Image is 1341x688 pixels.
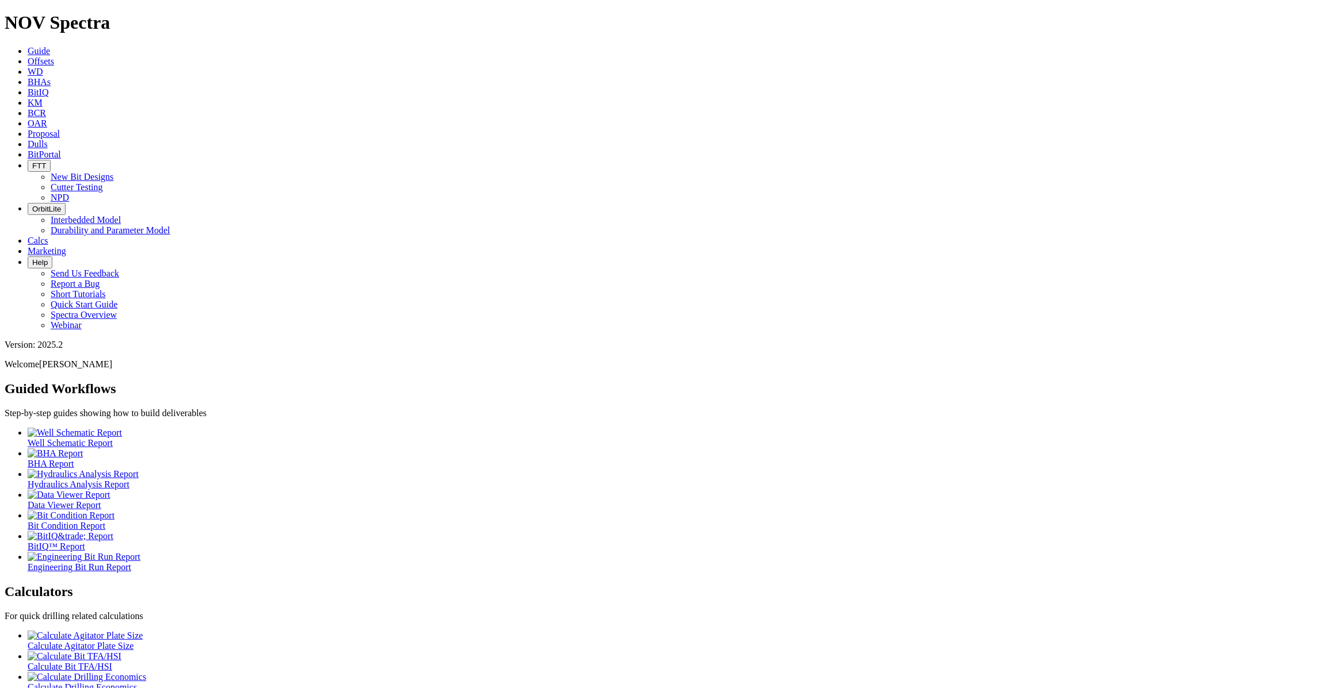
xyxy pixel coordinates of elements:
[28,521,105,531] span: Bit Condition Report
[5,359,1336,370] p: Welcome
[28,77,51,87] a: BHAs
[5,408,1336,418] p: Step-by-step guides showing how to build deliverables
[28,118,47,128] a: OAR
[28,490,1336,510] a: Data Viewer Report Data Viewer Report
[28,469,1336,489] a: Hydraulics Analysis Report Hydraulics Analysis Report
[51,172,113,182] a: New Bit Designs
[5,611,1336,621] p: For quick drilling related calculations
[28,246,66,256] a: Marketing
[28,562,131,572] span: Engineering Bit Run Report
[28,149,61,159] a: BitPortal
[28,541,85,551] span: BitIQ™ Report
[28,428,1336,448] a: Well Schematic Report Well Schematic Report
[5,584,1336,599] h2: Calculators
[28,236,48,245] a: Calcs
[28,129,60,139] a: Proposal
[28,46,50,56] a: Guide
[32,162,46,170] span: FTT
[28,672,146,682] img: Calculate Drilling Economics
[28,256,52,268] button: Help
[28,160,51,172] button: FTT
[5,12,1336,33] h1: NOV Spectra
[28,631,143,641] img: Calculate Agitator Plate Size
[28,428,122,438] img: Well Schematic Report
[28,139,48,149] a: Dulls
[51,182,103,192] a: Cutter Testing
[28,108,46,118] a: BCR
[51,225,170,235] a: Durability and Parameter Model
[28,479,129,489] span: Hydraulics Analysis Report
[28,448,83,459] img: BHA Report
[51,320,82,330] a: Webinar
[5,381,1336,397] h2: Guided Workflows
[51,310,117,320] a: Spectra Overview
[28,510,1336,531] a: Bit Condition Report Bit Condition Report
[32,205,61,213] span: OrbitLite
[28,531,113,541] img: BitIQ&trade; Report
[28,448,1336,468] a: BHA Report BHA Report
[28,490,110,500] img: Data Viewer Report
[28,459,74,468] span: BHA Report
[51,193,69,202] a: NPD
[28,67,43,76] a: WD
[28,500,101,510] span: Data Viewer Report
[28,438,113,448] span: Well Schematic Report
[51,299,117,309] a: Quick Start Guide
[28,651,1336,671] a: Calculate Bit TFA/HSI Calculate Bit TFA/HSI
[28,651,121,662] img: Calculate Bit TFA/HSI
[51,215,121,225] a: Interbedded Model
[32,258,48,267] span: Help
[28,87,48,97] a: BitIQ
[28,56,54,66] a: Offsets
[28,98,43,107] a: KM
[51,289,106,299] a: Short Tutorials
[28,203,66,215] button: OrbitLite
[28,552,1336,572] a: Engineering Bit Run Report Engineering Bit Run Report
[28,552,140,562] img: Engineering Bit Run Report
[51,279,100,289] a: Report a Bug
[5,340,1336,350] div: Version: 2025.2
[39,359,112,369] span: [PERSON_NAME]
[28,510,114,521] img: Bit Condition Report
[28,469,139,479] img: Hydraulics Analysis Report
[28,631,1336,651] a: Calculate Agitator Plate Size Calculate Agitator Plate Size
[51,268,119,278] a: Send Us Feedback
[28,531,1336,551] a: BitIQ&trade; Report BitIQ™ Report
